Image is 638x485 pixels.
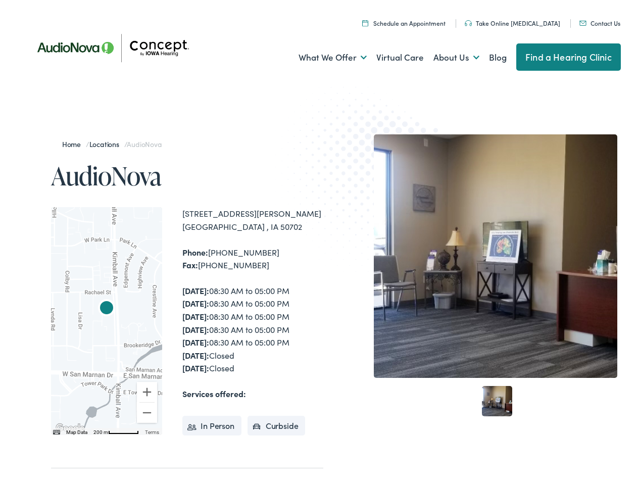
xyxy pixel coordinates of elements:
[90,425,142,432] button: Map Scale: 200 m per 57 pixels
[182,413,241,433] li: In Person
[182,244,208,255] strong: Phone:
[182,282,209,293] strong: [DATE]:
[465,17,472,23] img: utility icon
[248,413,306,433] li: Curbside
[489,36,507,73] a: Blog
[465,16,560,24] a: Take Online [MEDICAL_DATA]
[53,426,60,433] button: Keyboard shortcuts
[66,426,87,433] button: Map Data
[182,321,209,332] strong: [DATE]:
[93,426,108,432] span: 200 m
[182,256,198,267] strong: Fax:
[182,243,323,269] div: [PHONE_NUMBER] [PHONE_NUMBER]
[62,136,162,146] span: / /
[51,159,323,186] h1: AudioNova
[182,281,323,372] div: 08:30 AM to 05:00 PM 08:30 AM to 05:00 PM 08:30 AM to 05:00 PM 08:30 AM to 05:00 PM 08:30 AM to 0...
[362,16,446,24] a: Schedule an Appointment
[376,36,424,73] a: Virtual Care
[299,36,367,73] a: What We Offer
[94,294,119,318] div: AudioNova
[433,36,479,73] a: About Us
[182,295,209,306] strong: [DATE]:
[182,347,209,358] strong: [DATE]:
[137,400,157,420] button: Zoom out
[579,18,586,23] img: utility icon
[127,136,161,146] span: AudioNova
[182,204,323,230] div: [STREET_ADDRESS][PERSON_NAME] [GEOGRAPHIC_DATA] , IA 50702
[54,419,87,432] a: Open this area in Google Maps (opens a new window)
[516,40,621,68] a: Find a Hearing Clinic
[182,385,246,396] strong: Services offered:
[137,379,157,399] button: Zoom in
[62,136,86,146] a: Home
[182,359,209,370] strong: [DATE]:
[89,136,124,146] a: Locations
[145,426,159,432] a: Terms (opens in new tab)
[182,308,209,319] strong: [DATE]:
[579,16,620,24] a: Contact Us
[362,17,368,23] img: A calendar icon to schedule an appointment at Concept by Iowa Hearing.
[54,419,87,432] img: Google
[182,333,209,345] strong: [DATE]:
[482,383,512,413] a: 1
